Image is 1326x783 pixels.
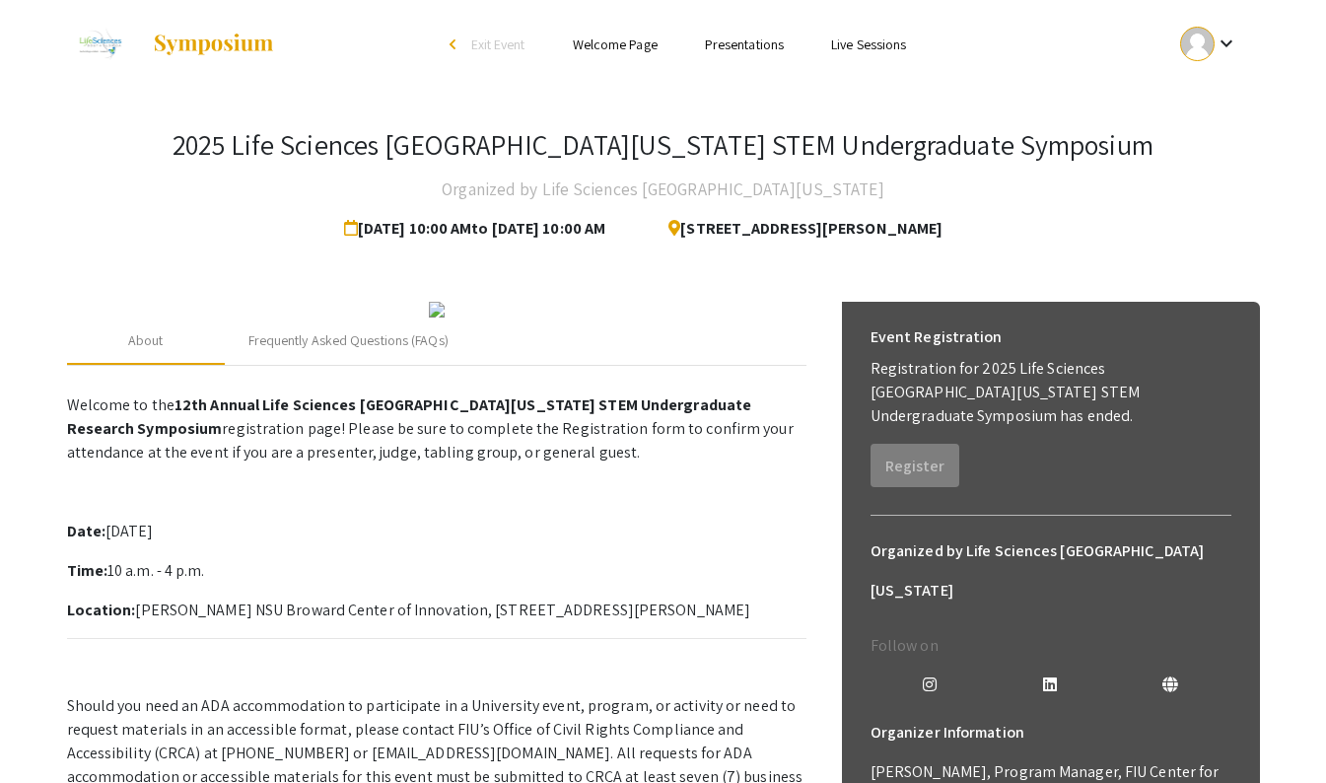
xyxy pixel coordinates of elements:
strong: Date: [67,521,106,541]
span: Exit Event [471,36,525,53]
button: Register [871,444,959,487]
img: 2025 Life Sciences South Florida STEM Undergraduate Symposium [67,20,133,69]
p: [DATE] [67,520,806,543]
strong: Location: [67,600,136,620]
a: 2025 Life Sciences South Florida STEM Undergraduate Symposium [67,20,276,69]
img: 32153a09-f8cb-4114-bf27-cfb6bc84fc69.png [429,302,445,318]
button: Expand account dropdown [1159,22,1259,66]
p: [PERSON_NAME] NSU Broward Center of Innovation, [STREET_ADDRESS][PERSON_NAME] [67,599,806,622]
p: Registration for 2025 Life Sciences [GEOGRAPHIC_DATA][US_STATE] STEM Undergraduate Symposium has ... [871,357,1231,428]
iframe: Chat [15,694,84,768]
h4: Organized by Life Sciences [GEOGRAPHIC_DATA][US_STATE] [442,170,883,209]
span: [DATE] 10:00 AM to [DATE] 10:00 AM [344,209,613,249]
h6: Event Registration [871,318,1003,357]
h6: Organized by Life Sciences [GEOGRAPHIC_DATA][US_STATE] [871,532,1231,610]
mat-icon: Expand account dropdown [1215,32,1238,55]
div: arrow_back_ios [450,38,461,50]
strong: Time: [67,560,108,581]
div: Frequently Asked Questions (FAQs) [248,330,449,351]
p: Welcome to the registration page! Please be sure to complete the Registration form to confirm you... [67,393,806,464]
p: Follow on [871,634,1231,658]
img: Symposium by ForagerOne [152,33,275,56]
p: 10 a.m. - 4 p.m. [67,559,806,583]
a: Live Sessions [831,36,906,53]
h6: Organizer Information [871,713,1231,752]
a: Presentations [705,36,784,53]
a: Welcome Page [573,36,658,53]
strong: 12th Annual Life Sciences [GEOGRAPHIC_DATA][US_STATE] STEM Undergraduate Research Symposium [67,394,752,439]
h3: 2025 Life Sciences [GEOGRAPHIC_DATA][US_STATE] STEM Undergraduate Symposium [173,128,1153,162]
div: About [128,330,164,351]
span: [STREET_ADDRESS][PERSON_NAME] [653,209,942,249]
